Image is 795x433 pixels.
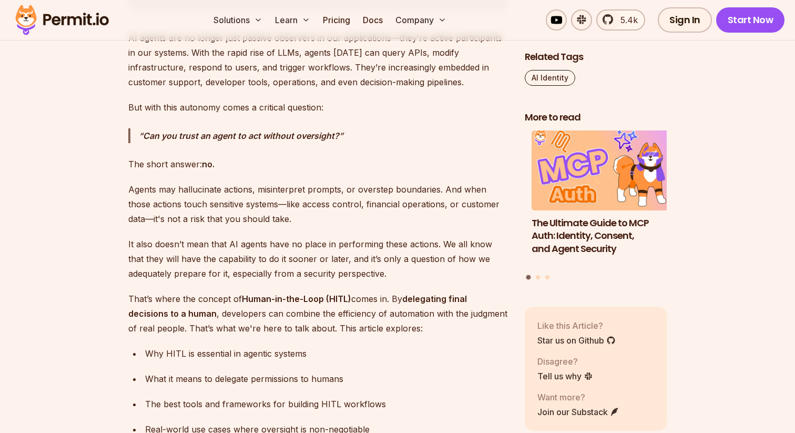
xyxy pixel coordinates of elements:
p: AI agents are no longer just passive observers in our applications—they’re active participants in... [128,31,508,89]
a: Docs [359,9,387,31]
p: Like this Article? [537,319,616,331]
button: Company [391,9,451,31]
p: Disagree? [537,355,593,367]
div: Posts [525,130,667,281]
h3: The Ultimate Guide to MCP Auth: Identity, Consent, and Agent Security [532,216,674,255]
button: Go to slide 3 [545,275,549,279]
strong: Human-in-the-Loop (HITL) [242,294,351,304]
a: Tell us why [537,369,593,382]
img: Permit logo [11,2,114,38]
a: AI Identity [525,70,575,86]
p: But with this autonomy comes a critical question: [128,100,508,115]
strong: delegating final decisions to a human [128,294,467,319]
button: Go to slide 1 [526,275,531,280]
div: Why HITL is essential in agentic systems [145,346,508,361]
strong: no. [202,159,215,169]
span: 5.4k [614,14,638,26]
div: What it means to delegate permissions to humans [145,371,508,386]
a: Star us on Github [537,334,616,346]
li: 1 of 3 [532,130,674,269]
a: The Ultimate Guide to MCP Auth: Identity, Consent, and Agent SecurityThe Ultimate Guide to MCP Au... [532,130,674,269]
button: Solutions [209,9,267,31]
button: Go to slide 2 [536,275,540,279]
a: Sign In [658,7,712,33]
h2: Related Tags [525,51,667,64]
button: Learn [271,9,314,31]
p: The short answer: [128,157,508,172]
p: It also doesn’t mean that AI agents have no place in performing these actions. We all know that t... [128,237,508,281]
a: Pricing [319,9,354,31]
strong: Can you trust an agent to act without oversight? [143,130,339,141]
div: The best tools and frameworks for building HITL workflows [145,397,508,411]
img: The Ultimate Guide to MCP Auth: Identity, Consent, and Agent Security [532,130,674,210]
h2: More to read [525,111,667,124]
p: Want more? [537,390,619,403]
p: That’s where the concept of comes in. By , developers can combine the efficiency of automation wi... [128,291,508,336]
a: Start Now [716,7,785,33]
a: Join our Substack [537,405,619,418]
a: 5.4k [596,9,645,31]
p: Agents may hallucinate actions, misinterpret prompts, or overstep boundaries. And when those acti... [128,182,508,226]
